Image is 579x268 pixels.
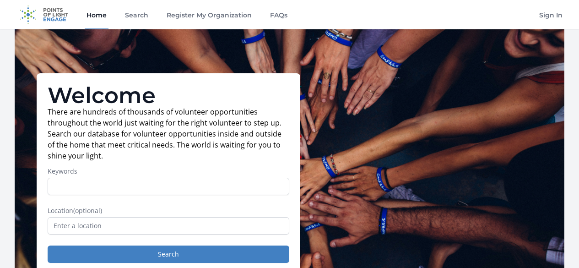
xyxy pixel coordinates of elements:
[48,167,289,176] label: Keywords
[48,217,289,235] input: Enter a location
[48,206,289,215] label: Location
[48,84,289,106] h1: Welcome
[48,106,289,161] p: There are hundreds of thousands of volunteer opportunities throughout the world just waiting for ...
[48,246,289,263] button: Search
[73,206,102,215] span: (optional)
